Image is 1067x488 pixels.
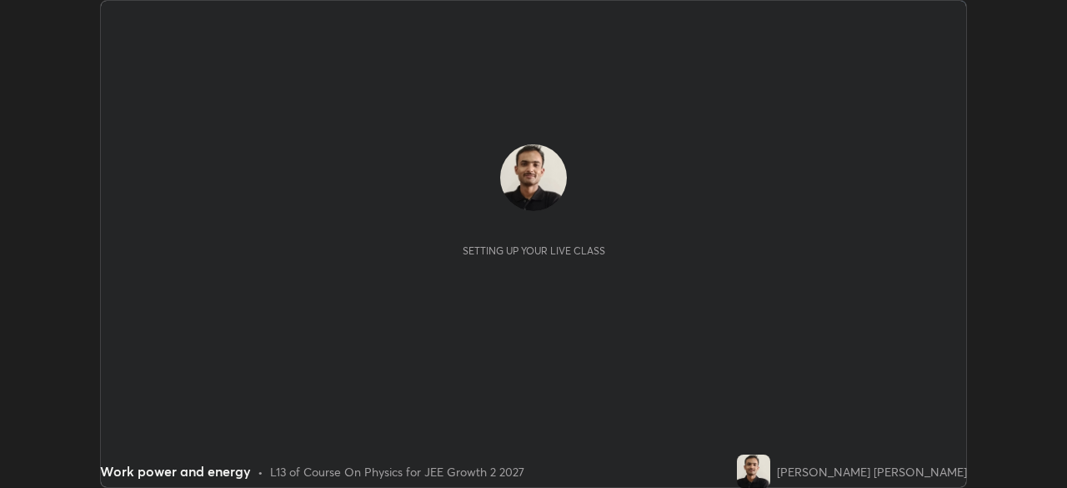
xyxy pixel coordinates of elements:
div: L13 of Course On Physics for JEE Growth 2 2027 [270,463,524,480]
div: Work power and energy [100,461,251,481]
div: • [258,463,263,480]
div: Setting up your live class [463,244,605,257]
div: [PERSON_NAME] [PERSON_NAME] [777,463,967,480]
img: 2cc62f2a7992406d895b4c832009be1c.jpg [500,144,567,211]
img: 2cc62f2a7992406d895b4c832009be1c.jpg [737,455,770,488]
